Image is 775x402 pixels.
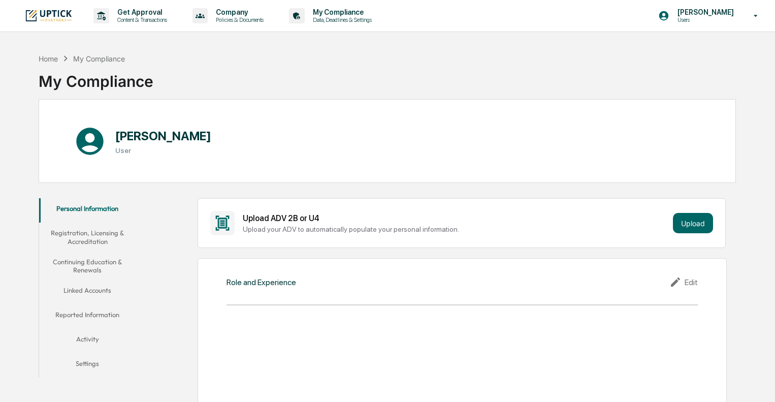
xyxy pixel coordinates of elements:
p: Content & Transactions [109,16,172,23]
p: Policies & Documents [208,16,269,23]
button: Continuing Education & Renewals [39,252,136,281]
h1: [PERSON_NAME] [115,129,211,143]
div: Upload your ADV to automatically populate your personal information. [243,225,669,233]
p: Company [208,8,269,16]
p: Users [669,16,739,23]
p: Data, Deadlines & Settings [305,16,377,23]
div: secondary tabs example [39,198,136,378]
button: Reported Information [39,304,136,329]
h3: User [115,146,211,154]
div: Edit [669,276,698,288]
div: Upload ADV 2B or U4 [243,213,669,223]
p: [PERSON_NAME] [669,8,739,16]
button: Personal Information [39,198,136,223]
button: Upload [673,213,713,233]
img: logo [24,9,73,22]
p: My Compliance [305,8,377,16]
div: Home [39,54,58,63]
button: Linked Accounts [39,280,136,304]
div: My Compliance [73,54,125,63]
p: Get Approval [109,8,172,16]
div: My Compliance [39,64,153,90]
button: Registration, Licensing & Accreditation [39,223,136,252]
button: Activity [39,329,136,353]
button: Settings [39,353,136,378]
div: Role and Experience [227,277,296,287]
